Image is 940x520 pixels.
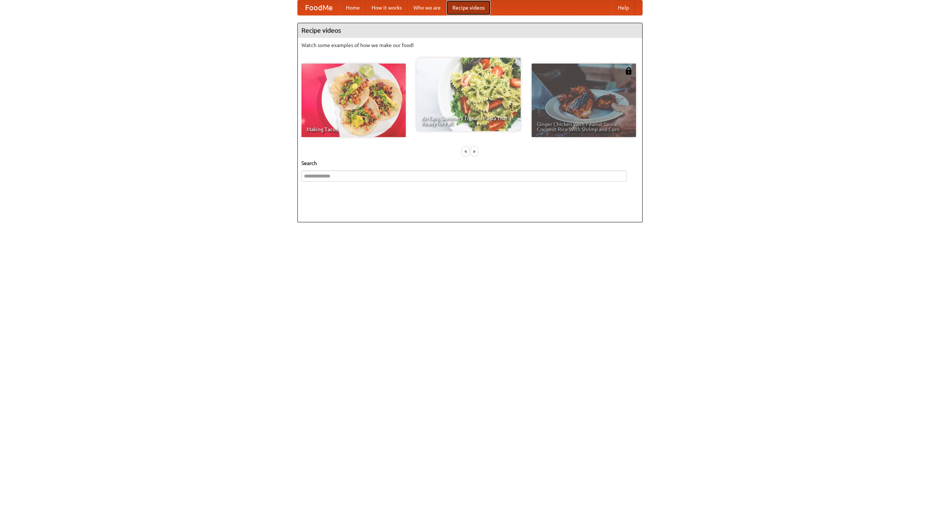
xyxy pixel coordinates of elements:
a: FoodMe [298,0,340,15]
a: Who we are [408,0,446,15]
h4: Recipe videos [298,23,642,38]
h5: Search [301,159,639,167]
a: How it works [366,0,408,15]
a: Making Tacos [301,64,406,137]
a: Help [612,0,635,15]
div: « [462,147,469,156]
span: Making Tacos [307,127,401,132]
a: An Easy, Summery Tomato Pasta That's Ready for Fall [416,58,521,131]
div: » [471,147,478,156]
img: 483408.png [625,67,632,75]
a: Home [340,0,366,15]
span: An Easy, Summery Tomato Pasta That's Ready for Fall [422,116,516,126]
a: Recipe videos [446,0,491,15]
p: Watch some examples of how we make our food! [301,42,639,49]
